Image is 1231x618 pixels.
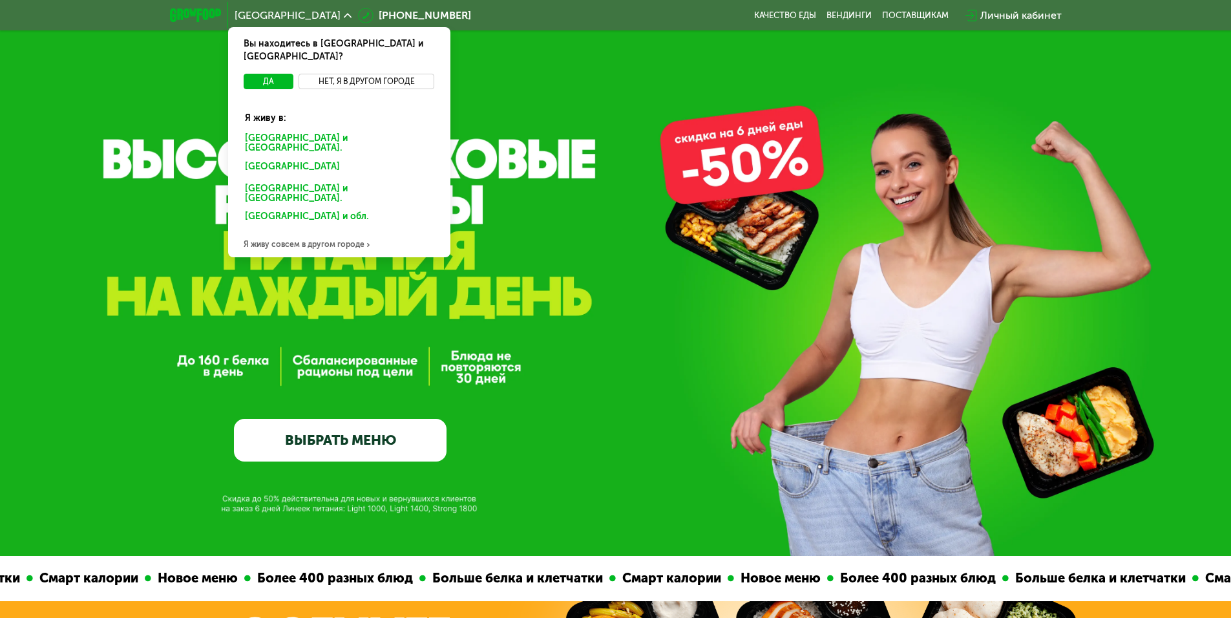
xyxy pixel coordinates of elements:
a: [PHONE_NUMBER] [358,8,471,23]
div: Вы находитесь в [GEOGRAPHIC_DATA] и [GEOGRAPHIC_DATA]? [228,27,450,74]
div: Более 400 разных блюд [833,568,1002,588]
div: [GEOGRAPHIC_DATA] и [GEOGRAPHIC_DATA]. [236,180,443,208]
div: Я живу в: [236,101,443,125]
a: Качество еды [754,10,816,21]
div: Смарт калории [615,568,727,588]
div: Новое меню [151,568,244,588]
div: [GEOGRAPHIC_DATA] [236,158,437,179]
div: Больше белка и клетчатки [1008,568,1192,588]
div: Больше белка и клетчатки [425,568,609,588]
a: Вендинги [826,10,872,21]
button: Да [244,74,293,89]
div: Смарт калории [32,568,144,588]
div: [GEOGRAPHIC_DATA] и [GEOGRAPHIC_DATA]. [236,130,443,157]
span: [GEOGRAPHIC_DATA] [235,10,341,21]
div: Более 400 разных блюд [250,568,419,588]
div: Я живу совсем в другом городе [228,231,450,257]
button: Нет, я в другом городе [299,74,435,89]
div: [GEOGRAPHIC_DATA] и обл. [236,208,437,229]
div: поставщикам [882,10,949,21]
div: Новое меню [733,568,826,588]
a: ВЫБРАТЬ МЕНЮ [234,419,447,462]
div: Личный кабинет [980,8,1062,23]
